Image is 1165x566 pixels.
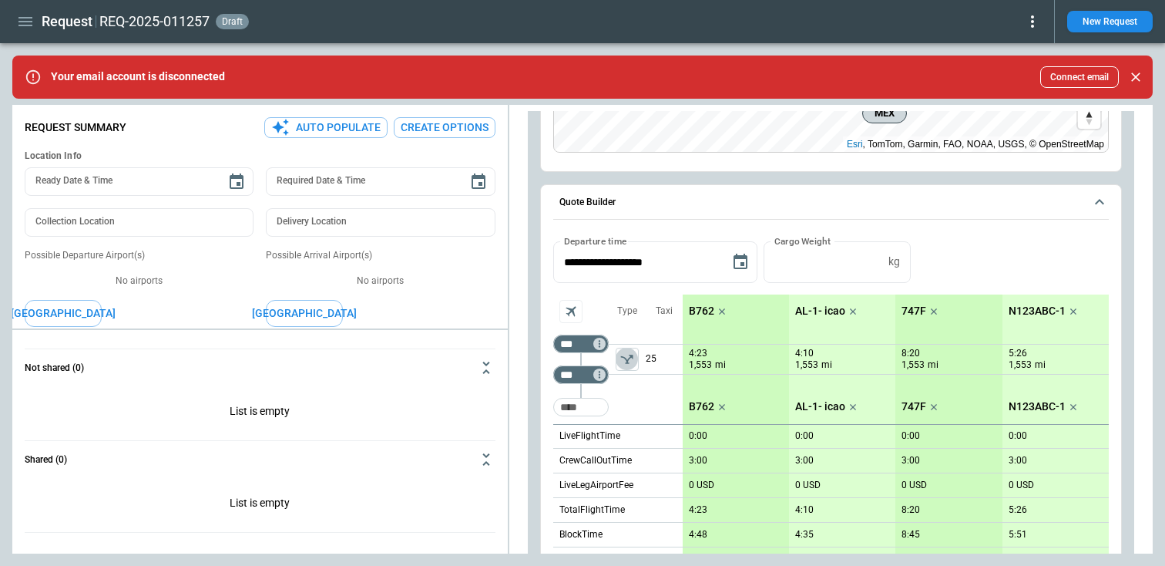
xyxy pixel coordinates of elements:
[1125,66,1147,88] button: Close
[847,139,863,150] a: Esri
[821,359,832,372] p: mi
[1009,480,1034,491] p: 0 USD
[646,345,683,374] p: 25
[901,400,926,413] p: 747F
[689,305,714,318] p: B762
[559,454,632,467] p: CrewCallOutTime
[25,478,495,532] div: Not shared (0)
[266,300,343,327] button: [GEOGRAPHIC_DATA]
[689,400,714,413] p: B762
[901,430,920,442] p: 0:00
[1009,430,1027,442] p: 0:00
[219,16,246,27] span: draft
[1035,359,1046,372] p: mi
[264,117,388,138] button: Auto Populate
[42,12,92,31] h1: Request
[1040,66,1119,88] button: Connect email
[559,300,582,323] span: Aircraft selection
[553,398,609,416] div: Too short
[656,305,673,318] p: Taxi
[25,455,67,465] h6: Shared (0)
[795,529,814,541] p: 4:35
[1009,529,1027,541] p: 5:51
[901,554,945,565] p: 1,705 USD
[463,167,494,197] button: Choose date
[689,529,707,541] p: 4:48
[617,305,637,318] p: Type
[888,255,900,268] p: kg
[1125,60,1147,94] div: dismiss
[559,197,616,207] h6: Quote Builder
[901,455,920,467] p: 3:00
[795,480,821,491] p: 0 USD
[99,12,210,31] h2: REQ-2025-011257
[1009,554,1052,565] p: 1,140 USD
[901,529,920,541] p: 8:45
[394,117,495,138] button: Create Options
[25,386,495,440] div: Not shared (0)
[774,234,831,248] label: Cargo Weight
[266,275,495,288] p: No airports
[564,234,627,248] label: Departure time
[928,359,938,372] p: mi
[25,275,253,288] p: No airports
[725,247,756,278] button: Choose date, selected date is Aug 28, 2025
[901,359,925,372] p: 1,553
[25,349,495,386] button: Not shared (0)
[689,359,712,372] p: 1,553
[689,504,707,516] p: 4:23
[901,305,926,318] p: 747F
[795,455,814,467] p: 3:00
[795,430,814,442] p: 0:00
[25,478,495,532] p: List is empty
[689,480,714,491] p: 0 USD
[559,430,620,443] p: LiveFlightTime
[1078,106,1100,129] button: Reset bearing to north
[1009,305,1066,318] p: N123ABC-1
[795,400,845,413] p: AL-1- icao
[25,150,495,162] h6: Location Info
[689,554,725,565] p: 936 USD
[901,480,927,491] p: 0 USD
[1067,11,1153,32] button: New Request
[1009,348,1027,359] p: 5:26
[901,348,920,359] p: 8:20
[689,455,707,467] p: 3:00
[1009,400,1066,413] p: N123ABC-1
[25,300,102,327] button: [GEOGRAPHIC_DATA]
[795,554,831,565] p: 229 USD
[553,335,609,353] div: Too short
[553,185,1109,221] button: Quote Builder
[616,348,639,371] span: Type of sector
[221,167,252,197] button: Choose date
[795,305,845,318] p: AL-1- icao
[901,504,920,516] p: 8:20
[847,136,1104,152] div: , TomTom, Garmin, FAO, NOAA, USGS, © OpenStreetMap
[559,479,633,492] p: LiveLegAirportFee
[553,366,609,384] div: Too short
[25,363,84,373] h6: Not shared (0)
[25,121,126,134] p: Request Summary
[25,386,495,440] p: List is empty
[689,430,707,442] p: 0:00
[25,441,495,478] button: Shared (0)
[795,504,814,516] p: 4:10
[51,70,225,83] p: Your email account is disconnected
[559,504,625,517] p: TotalFlightTime
[25,249,253,262] p: Possible Departure Airport(s)
[795,348,814,359] p: 4:10
[715,359,726,372] p: mi
[616,348,639,371] button: left aligned
[1009,359,1032,372] p: 1,553
[1009,455,1027,467] p: 3:00
[559,528,603,541] p: BlockTime
[795,359,818,372] p: 1,553
[869,106,900,121] span: MEX
[1009,504,1027,516] p: 5:26
[266,249,495,262] p: Possible Arrival Airport(s)
[689,348,707,359] p: 4:23
[559,553,601,566] p: BlockCost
